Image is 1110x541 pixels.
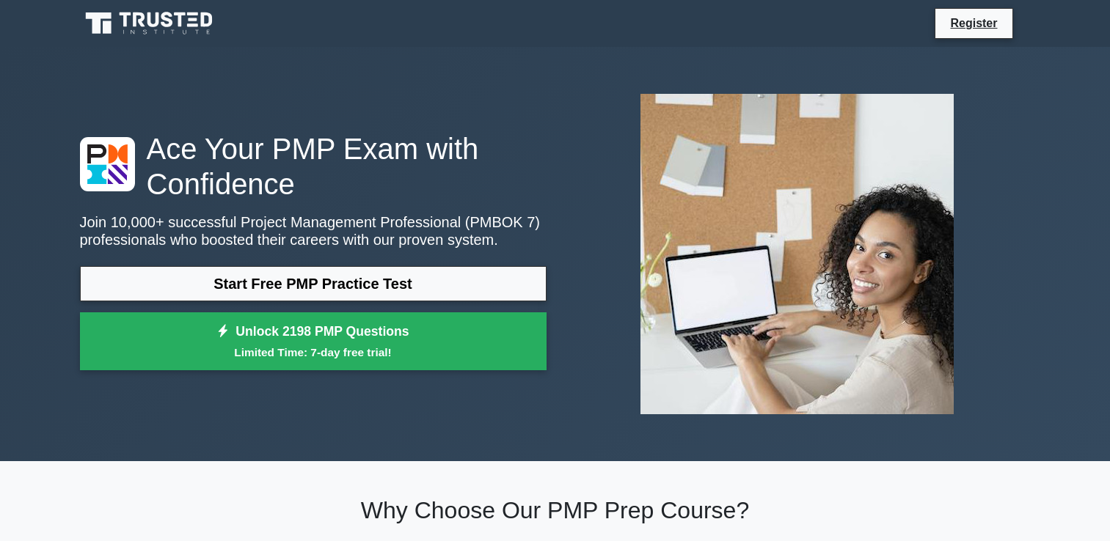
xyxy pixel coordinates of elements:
[80,496,1031,524] h2: Why Choose Our PMP Prep Course?
[98,344,528,361] small: Limited Time: 7-day free trial!
[80,312,547,371] a: Unlock 2198 PMP QuestionsLimited Time: 7-day free trial!
[80,131,547,202] h1: Ace Your PMP Exam with Confidence
[80,213,547,249] p: Join 10,000+ successful Project Management Professional (PMBOK 7) professionals who boosted their...
[80,266,547,301] a: Start Free PMP Practice Test
[941,14,1006,32] a: Register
